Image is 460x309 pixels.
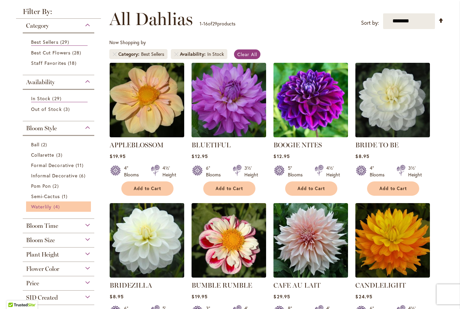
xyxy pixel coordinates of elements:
[110,203,184,278] img: BRIDEZILLA
[192,63,266,137] img: Bluetiful
[79,172,87,179] span: 6
[206,165,225,178] div: 6" Blooms
[355,141,398,149] a: BRIDE TO BE
[31,193,88,200] a: Semi-Cactus 1
[234,49,260,59] a: Clear All
[26,294,58,301] span: SID Created
[110,141,163,149] a: APPLEBLOSSOM
[5,285,24,304] iframe: Launch Accessibility Center
[355,293,372,300] span: $24.95
[273,132,348,139] a: BOOGIE NITES
[31,95,50,102] span: In Stock
[273,153,290,159] span: $12.95
[134,186,161,191] span: Add to Cart
[370,165,388,178] div: 4" Blooms
[16,8,101,19] strong: Filter By:
[110,293,123,300] span: $8.95
[192,141,231,149] a: BLUETIFUL
[200,20,202,27] span: 1
[76,162,85,169] span: 11
[31,162,74,168] span: Formal Decorative
[31,59,88,66] a: Staff Favorites
[31,39,59,45] span: Best Sellers
[26,22,49,29] span: Category
[273,203,348,278] img: Café Au Lait
[367,181,419,196] button: Add to Cart
[124,165,143,178] div: 4" Blooms
[31,203,88,210] a: Waterlily 4
[31,182,88,189] a: Pom Pon 2
[162,165,176,178] div: 4½' Height
[379,186,407,191] span: Add to Cart
[355,153,369,159] span: $8.95
[31,38,88,46] a: Best Sellers
[26,79,55,86] span: Availability
[110,132,184,139] a: APPLEBLOSSOM
[273,293,290,300] span: $29.95
[110,153,125,159] span: $19.95
[26,125,57,132] span: Bloom Style
[192,293,207,300] span: $19.95
[110,63,184,137] img: APPLEBLOSSOM
[31,203,51,210] span: Waterlily
[52,95,63,102] span: 29
[273,281,321,289] a: CAFE AU LAIT
[113,52,117,56] a: Remove Category Best Sellers
[298,186,325,191] span: Add to Cart
[192,153,208,159] span: $12.95
[56,151,64,158] span: 3
[26,280,39,287] span: Price
[110,281,152,289] a: BRIDEZILLA
[52,182,60,189] span: 2
[192,273,266,279] a: BUMBLE RUMBLE
[31,49,71,56] span: Best Cut Flowers
[326,165,340,178] div: 4½' Height
[31,172,88,179] a: Informal Decorative 6
[26,251,59,258] span: Plant Height
[31,95,88,102] a: In Stock 29
[31,162,88,169] a: Formal Decorative 11
[26,222,58,229] span: Bloom Time
[72,49,83,56] span: 28
[109,9,193,29] span: All Dahlias
[216,186,243,191] span: Add to Cart
[203,181,255,196] button: Add to Cart
[237,51,257,57] span: Clear All
[361,17,379,29] label: Sort by:
[141,51,164,57] div: Best Sellers
[207,51,224,57] div: In Stock
[203,20,208,27] span: 16
[53,203,62,210] span: 4
[408,165,422,178] div: 3½' Height
[31,141,39,148] span: Ball
[355,132,430,139] a: BRIDE TO BE
[31,172,78,179] span: Informal Decorative
[64,106,72,113] span: 3
[31,151,88,158] a: Collarette 3
[26,237,55,244] span: Bloom Size
[31,106,62,112] span: Out of Stock
[192,281,252,289] a: BUMBLE RUMBLE
[355,203,430,278] img: CANDLELIGHT
[273,63,348,137] img: BOOGIE NITES
[355,63,430,137] img: BRIDE TO BE
[355,281,406,289] a: CANDLELIGHT
[68,59,78,66] span: 18
[31,152,54,158] span: Collarette
[180,51,207,57] span: Availability
[31,49,88,56] a: Best Cut Flowers
[200,18,235,29] p: - of products
[31,60,66,66] span: Staff Favorites
[192,132,266,139] a: Bluetiful
[355,273,430,279] a: CANDLELIGHT
[212,20,217,27] span: 29
[31,106,88,113] a: Out of Stock 3
[121,181,174,196] button: Add to Cart
[273,273,348,279] a: Café Au Lait
[285,181,337,196] button: Add to Cart
[118,51,141,57] span: Category
[109,39,146,45] span: Now Shopping by
[288,165,307,178] div: 5" Blooms
[273,141,322,149] a: BOOGIE NITES
[26,265,59,273] span: Flower Color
